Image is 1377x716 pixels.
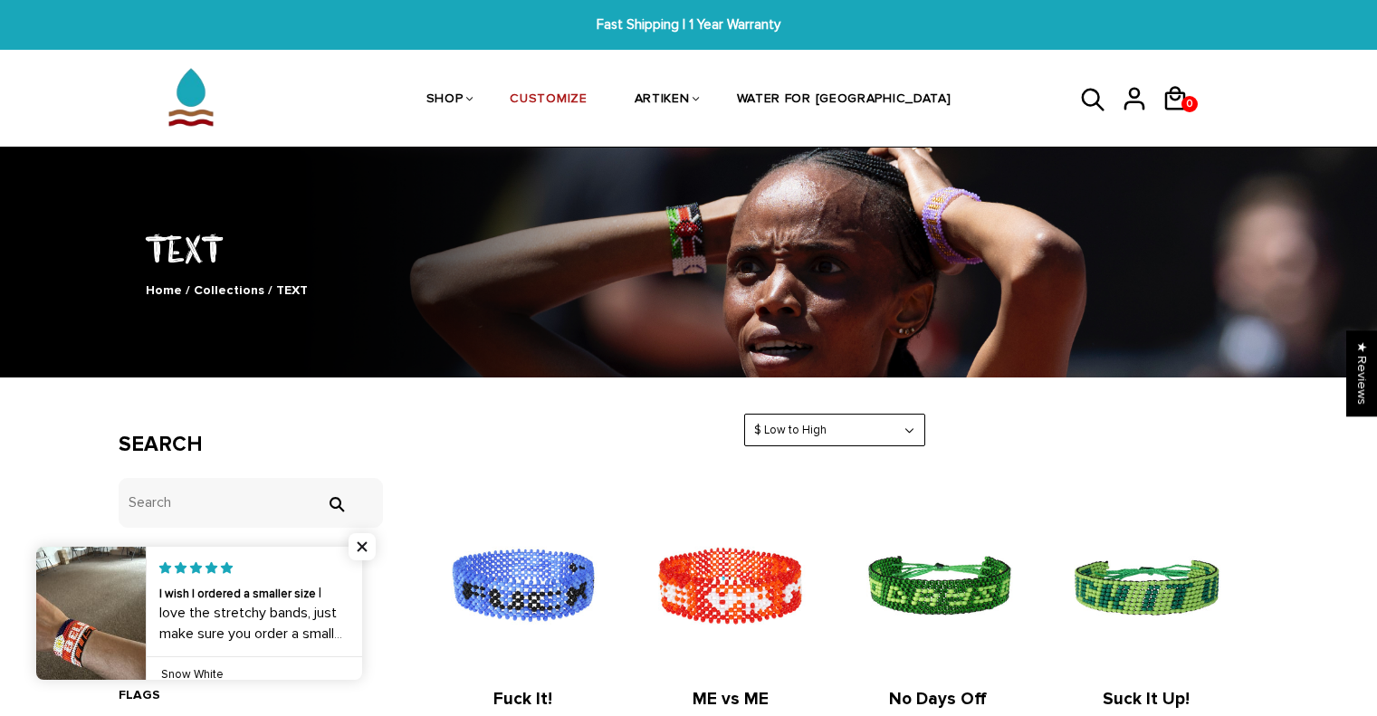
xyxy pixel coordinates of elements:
[493,689,552,710] a: Fuck It!
[268,282,273,298] span: /
[693,689,769,710] a: ME vs ME
[510,53,587,148] a: CUSTOMIZE
[318,496,354,512] input: Search
[426,53,464,148] a: SHOP
[119,224,1259,272] h1: TEXT
[349,533,376,560] span: Close popup widget
[1162,118,1202,120] a: 0
[146,282,182,298] a: Home
[186,282,190,298] span: /
[119,687,160,702] a: FLAGS
[737,53,951,148] a: WATER FOR [GEOGRAPHIC_DATA]
[1103,689,1190,710] a: Suck It Up!
[276,282,308,298] span: TEXT
[635,53,690,148] a: ARTIKEN
[119,432,384,458] h3: Search
[424,14,952,35] span: Fast Shipping | 1 Year Warranty
[889,689,987,710] a: No Days Off
[194,282,264,298] a: Collections
[1346,330,1377,416] div: Click to open Judge.me floating reviews tab
[119,478,384,528] input: Search
[1182,91,1197,117] span: 0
